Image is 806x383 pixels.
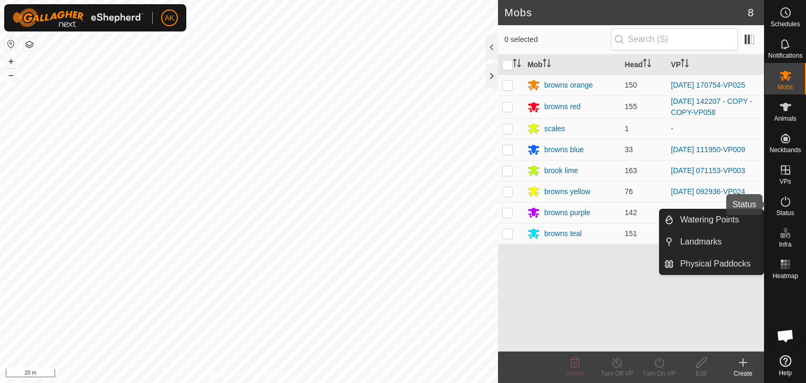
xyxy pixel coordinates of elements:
div: Edit [680,369,722,378]
div: brook lime [544,165,578,176]
button: + [5,55,17,68]
span: VPs [779,178,791,185]
li: Physical Paddocks [660,253,763,274]
li: Watering Points [660,209,763,230]
span: 150 [625,81,637,89]
div: browns purple [544,207,590,218]
span: 76 [625,187,633,196]
span: Infra [779,241,791,248]
a: Physical Paddocks [674,253,763,274]
a: Help [765,351,806,380]
div: Turn Off VP [596,369,638,378]
span: Schedules [770,21,800,27]
th: VP [667,55,764,75]
span: Delete [566,370,585,377]
span: AK [165,13,175,24]
input: Search (S) [611,28,738,50]
a: [DATE] 142207 - COPY - COPY-VP058 [671,97,752,116]
button: Reset Map [5,38,17,50]
span: Status [776,210,794,216]
p-sorticon: Activate to sort [643,60,651,69]
a: [DATE] 111950-VP009 [671,145,745,154]
a: [DATE] 071153-VP003 [671,166,745,175]
span: Animals [774,115,797,122]
a: Watering Points [674,209,763,230]
span: 8 [748,5,754,20]
a: [DATE] 170645-VP024 [671,208,745,217]
div: browns yellow [544,186,590,197]
a: Privacy Policy [208,369,247,379]
span: 33 [625,145,633,154]
span: Mobs [778,84,793,90]
a: [DATE] 092936-VP024 [671,187,745,196]
div: browns orange [544,80,593,91]
a: Open chat [770,320,801,352]
span: 155 [625,102,637,111]
img: Gallagher Logo [13,8,144,27]
span: Heatmap [772,273,798,279]
li: Landmarks [660,231,763,252]
button: – [5,69,17,81]
a: [DATE] 170754-VP025 [671,81,745,89]
span: Physical Paddocks [680,258,750,270]
td: - [667,118,764,139]
button: Map Layers [23,38,36,51]
span: Watering Points [680,214,739,226]
span: 163 [625,166,637,175]
div: Turn On VP [638,369,680,378]
a: Landmarks [674,231,763,252]
th: Head [621,55,667,75]
div: browns teal [544,228,582,239]
a: Contact Us [259,369,290,379]
p-sorticon: Activate to sort [681,60,689,69]
span: Landmarks [680,236,722,248]
div: Create [722,369,764,378]
div: browns blue [544,144,584,155]
span: 1 [625,124,629,133]
span: 142 [625,208,637,217]
div: browns red [544,101,580,112]
span: Neckbands [769,147,801,153]
span: Notifications [768,52,802,59]
span: 0 selected [504,34,610,45]
span: Help [779,370,792,376]
span: 151 [625,229,637,238]
p-sorticon: Activate to sort [513,60,521,69]
p-sorticon: Activate to sort [543,60,551,69]
h2: Mobs [504,6,748,19]
th: Mob [523,55,620,75]
div: scales [544,123,565,134]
